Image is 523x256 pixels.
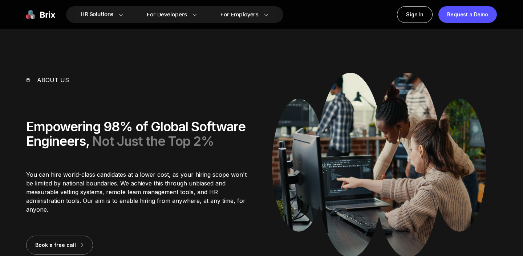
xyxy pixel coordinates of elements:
a: Book a free call [26,241,93,248]
span: Not Just the Top 2% [92,133,214,149]
p: About us [37,76,69,84]
span: For Employers [220,11,259,19]
button: Book a free call [26,236,93,255]
p: You can hire world-class candidates at a lower cost, as your hiring scope won't be limited by nat... [26,170,251,214]
span: HR Solutions [81,9,113,20]
a: Sign In [397,6,433,23]
div: Empowering 98% of Global Software Engineers, [26,119,251,148]
a: Request a Demo [438,6,497,23]
img: vector [26,78,30,82]
span: For Developers [147,11,187,19]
